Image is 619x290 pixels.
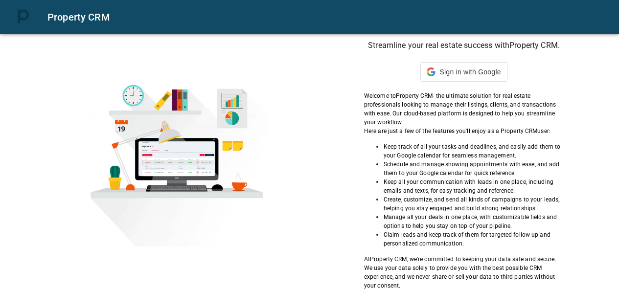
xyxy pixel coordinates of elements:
span: Sign in with Google [439,68,501,76]
p: Welcome to Property CRM - the ultimate solution for real estate professionals looking to manage t... [364,91,564,127]
p: Claim leads and keep track of them for targeted follow-up and personalized communication. [384,230,564,248]
h6: Streamline your real estate success with Property CRM . [364,39,564,52]
p: Keep all your communication with leads in one place, including emails and texts, for easy trackin... [384,178,564,195]
p: Create, customize, and send all kinds of campaigns to your leads, helping you stay engaged and bu... [384,195,564,213]
div: Property CRM [47,9,607,25]
p: At Property CRM , we're committed to keeping your data safe and secure. We use your data solely t... [364,255,564,290]
p: Here are just a few of the features you'll enjoy as a Property CRM user: [364,127,564,135]
p: Manage all your deals in one place, with customizable fields and options to help you stay on top ... [384,213,564,230]
p: Keep track of all your tasks and deadlines, and easily add them to your Google calendar for seaml... [384,142,564,160]
div: Sign in with Google [420,62,507,82]
p: Schedule and manage showing appointments with ease, and add them to your Google calendar for quic... [384,160,564,178]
